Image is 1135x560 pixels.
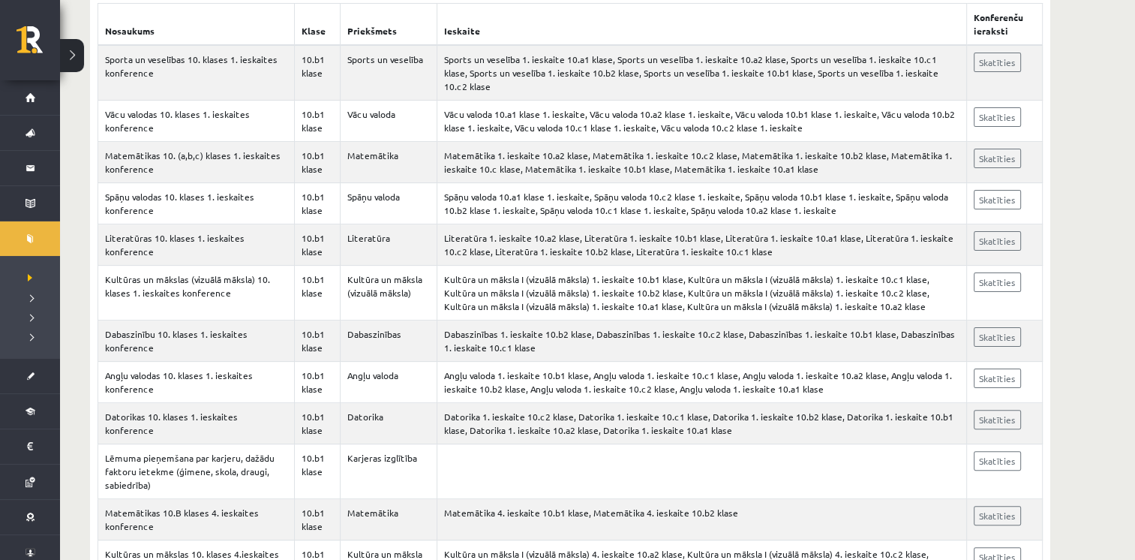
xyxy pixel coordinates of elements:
[294,4,340,46] th: Klase
[294,142,340,183] td: 10.b1 klase
[974,369,1021,388] a: Skatīties
[340,4,437,46] th: Priekšmets
[437,45,966,101] td: Sports un veselība 1. ieskaite 10.a1 klase, Sports un veselība 1. ieskaite 10.a2 klase, Sports un...
[437,224,966,266] td: Literatūra 1. ieskaite 10.a2 klase, Literatūra 1. ieskaite 10.b1 klase, Literatūra 1. ieskaite 10...
[340,142,437,183] td: Matemātika
[974,149,1021,168] a: Skatīties
[437,403,966,444] td: Datorika 1. ieskaite 10.c2 klase, Datorika 1. ieskaite 10.c1 klase, Datorika 1. ieskaite 10.b2 kl...
[974,506,1021,525] a: Skatīties
[974,190,1021,209] a: Skatīties
[974,107,1021,127] a: Skatīties
[340,224,437,266] td: Literatūra
[974,451,1021,471] a: Skatīties
[437,499,966,540] td: Matemātika 4. ieskaite 10.b1 klase, Matemātika 4. ieskaite 10.b2 klase
[974,410,1021,429] a: Skatīties
[974,272,1021,292] a: Skatīties
[17,26,60,64] a: Rīgas 1. Tālmācības vidusskola
[340,266,437,321] td: Kultūra un māksla (vizuālā māksla)
[437,266,966,321] td: Kultūra un māksla I (vizuālā māksla) 1. ieskaite 10.b1 klase, Kultūra un māksla I (vizuālā māksla...
[437,142,966,183] td: Matemātika 1. ieskaite 10.a2 klase, Matemātika 1. ieskaite 10.c2 klase, Matemātika 1. ieskaite 10...
[437,101,966,142] td: Vācu valoda 10.a1 klase 1. ieskaite, Vācu valoda 10.a2 klase 1. ieskaite, Vācu valoda 10.b1 klase...
[294,321,340,362] td: 10.b1 klase
[294,266,340,321] td: 10.b1 klase
[98,403,295,444] td: Datorikas 10. klases 1. ieskaites konference
[98,45,295,101] td: Sporta un veselības 10. klases 1. ieskaites konference
[437,362,966,403] td: Angļu valoda 1. ieskaite 10.b1 klase, Angļu valoda 1. ieskaite 10.c1 klase, Angļu valoda 1. ieska...
[437,183,966,224] td: Spāņu valoda 10.a1 klase 1. ieskaite, Spāņu valoda 10.c2 klase 1. ieskaite, Spāņu valoda 10.b1 kl...
[98,4,295,46] th: Nosaukums
[98,321,295,362] td: Dabaszinību 10. klases 1. ieskaites konference
[340,101,437,142] td: Vācu valoda
[294,224,340,266] td: 10.b1 klase
[294,101,340,142] td: 10.b1 klase
[437,321,966,362] td: Dabaszinības 1. ieskaite 10.b2 klase, Dabaszinības 1. ieskaite 10.c2 klase, Dabaszinības 1. ieska...
[294,444,340,499] td: 10.b1 klase
[340,499,437,540] td: Matemātika
[98,101,295,142] td: Vācu valodas 10. klases 1. ieskaites konference
[98,362,295,403] td: Angļu valodas 10. klases 1. ieskaites konference
[294,362,340,403] td: 10.b1 klase
[98,183,295,224] td: Spāņu valodas 10. klases 1. ieskaites konference
[974,327,1021,347] a: Skatīties
[340,183,437,224] td: Spāņu valoda
[98,444,295,499] td: Lēmuma pieņemšana par karjeru, dažādu faktoru ietekme (ģimene, skola, draugi, sabiedrība)
[974,231,1021,251] a: Skatīties
[294,499,340,540] td: 10.b1 klase
[294,183,340,224] td: 10.b1 klase
[294,45,340,101] td: 10.b1 klase
[340,444,437,499] td: Karjeras izglītība
[974,53,1021,72] a: Skatīties
[294,403,340,444] td: 10.b1 klase
[437,4,966,46] th: Ieskaite
[340,403,437,444] td: Datorika
[340,321,437,362] td: Dabaszinības
[98,142,295,183] td: Matemātikas 10. (a,b,c) klases 1. ieskaites konference
[340,45,437,101] td: Sports un veselība
[98,224,295,266] td: Literatūras 10. klases 1. ieskaites konference
[98,499,295,540] td: Matemātikas 10.B klases 4. ieskaites konference
[340,362,437,403] td: Angļu valoda
[98,266,295,321] td: Kultūras un mākslas (vizuālā māksla) 10. klases 1. ieskaites konference
[966,4,1042,46] th: Konferenču ieraksti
